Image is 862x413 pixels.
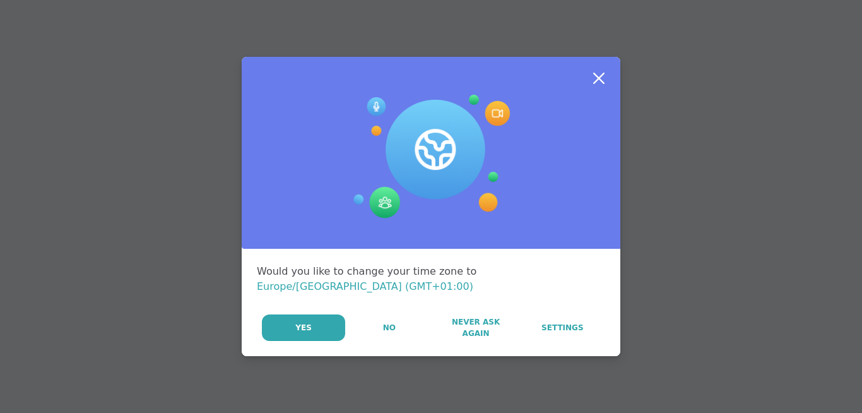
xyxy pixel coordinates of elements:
[346,314,432,341] button: No
[257,280,473,292] span: Europe/[GEOGRAPHIC_DATA] (GMT+01:00)
[262,314,345,341] button: Yes
[433,314,518,341] button: Never Ask Again
[257,264,605,294] div: Would you like to change your time zone to
[352,95,510,218] img: Session Experience
[439,316,512,339] span: Never Ask Again
[520,314,605,341] a: Settings
[541,322,584,333] span: Settings
[383,322,396,333] span: No
[295,322,312,333] span: Yes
